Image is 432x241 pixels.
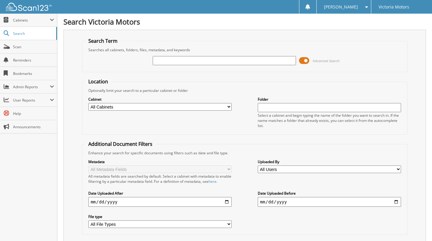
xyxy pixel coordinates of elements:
span: User Reports [13,98,50,103]
span: Advanced Search [313,59,340,63]
iframe: Chat Widget [402,212,432,241]
span: Search [13,31,53,36]
span: [PERSON_NAME] [324,5,358,9]
label: Date Uploaded Before [258,191,401,196]
span: Scan [13,44,54,49]
legend: Search Term [85,38,121,44]
label: Uploaded By [258,159,401,164]
div: Optionally limit your search to a particular cabinet or folder [85,88,404,93]
label: Date Uploaded After [88,191,232,196]
img: scan123-logo-white.svg [6,3,52,11]
input: end [258,197,401,207]
legend: Location [85,78,111,85]
label: File type [88,214,232,219]
label: Metadata [88,159,232,164]
div: Enhance your search for specific documents using filters such as date and file type. [85,150,404,156]
div: All metadata fields are searched by default. Select a cabinet with metadata to enable filtering b... [88,174,232,184]
span: Help [13,111,54,116]
a: here [209,179,216,184]
input: start [88,197,232,207]
div: Searches all cabinets, folders, files, metadata, and keywords [85,47,404,52]
span: Bookmarks [13,71,54,76]
div: Select a cabinet and begin typing the name of the folder you want to search in. If the name match... [258,113,401,128]
span: Cabinets [13,18,50,23]
label: Cabinet [88,97,232,102]
span: Victoria Motors [379,5,409,9]
span: Announcements [13,124,54,129]
h1: Search Victoria Motors [63,17,426,27]
label: Folder [258,97,401,102]
span: Admin Reports [13,84,50,89]
legend: Additional Document Filters [85,141,155,147]
span: Reminders [13,58,54,63]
